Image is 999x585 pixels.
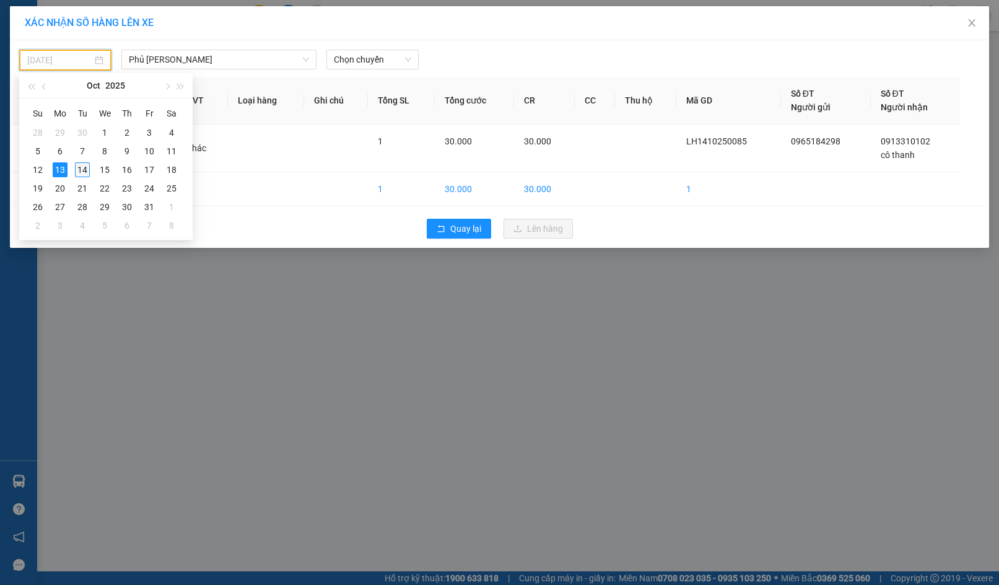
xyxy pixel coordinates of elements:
[160,179,183,198] td: 2025-10-25
[138,198,160,216] td: 2025-10-31
[881,102,928,112] span: Người nhận
[142,144,157,159] div: 10
[120,200,134,214] div: 30
[160,216,183,235] td: 2025-11-08
[49,142,71,161] td: 2025-10-06
[116,142,138,161] td: 2025-10-09
[116,123,138,142] td: 2025-10-02
[450,222,481,235] span: Quay lại
[49,103,71,123] th: Mo
[120,181,134,196] div: 23
[142,162,157,177] div: 17
[53,218,68,233] div: 3
[378,136,383,146] span: 1
[30,125,45,140] div: 28
[30,181,45,196] div: 19
[116,198,138,216] td: 2025-10-30
[138,179,160,198] td: 2025-10-24
[160,198,183,216] td: 2025-11-01
[514,77,575,125] th: CR
[142,125,157,140] div: 3
[97,144,112,159] div: 8
[94,161,116,179] td: 2025-10-15
[94,142,116,161] td: 2025-10-08
[164,181,179,196] div: 25
[49,123,71,142] td: 2025-09-29
[138,216,160,235] td: 2025-11-07
[881,89,904,99] span: Số ĐT
[504,219,573,239] button: uploadLên hàng
[97,200,112,214] div: 29
[75,200,90,214] div: 28
[954,6,989,41] button: Close
[71,161,94,179] td: 2025-10-14
[75,125,90,140] div: 30
[437,224,445,234] span: rollback
[71,123,94,142] td: 2025-09-30
[13,125,59,172] td: 1
[164,200,179,214] div: 1
[881,136,930,146] span: 0913310102
[75,162,90,177] div: 14
[177,77,228,125] th: ĐVT
[49,216,71,235] td: 2025-11-03
[164,162,179,177] div: 18
[164,144,179,159] div: 11
[49,179,71,198] td: 2025-10-20
[791,89,814,99] span: Số ĐT
[164,125,179,140] div: 4
[160,142,183,161] td: 2025-10-11
[116,179,138,198] td: 2025-10-23
[27,198,49,216] td: 2025-10-26
[791,102,831,112] span: Người gửi
[71,142,94,161] td: 2025-10-07
[27,123,49,142] td: 2025-09-28
[615,77,677,125] th: Thu hộ
[368,77,434,125] th: Tổng SL
[164,218,179,233] div: 8
[105,73,125,98] button: 2025
[138,161,160,179] td: 2025-10-17
[435,172,514,206] td: 30.000
[160,103,183,123] th: Sa
[524,136,551,146] span: 30.000
[94,198,116,216] td: 2025-10-29
[53,181,68,196] div: 20
[676,77,780,125] th: Mã GD
[75,218,90,233] div: 4
[49,198,71,216] td: 2025-10-27
[97,125,112,140] div: 1
[53,200,68,214] div: 27
[435,77,514,125] th: Tổng cước
[142,218,157,233] div: 7
[87,73,100,98] button: Oct
[120,144,134,159] div: 9
[445,136,472,146] span: 30.000
[142,200,157,214] div: 31
[116,161,138,179] td: 2025-10-16
[30,218,45,233] div: 2
[25,17,154,29] span: XÁC NHẬN SỐ HÀNG LÊN XE
[686,136,747,146] span: LH1410250085
[160,123,183,142] td: 2025-10-04
[53,144,68,159] div: 6
[27,103,49,123] th: Su
[30,162,45,177] div: 12
[967,18,977,28] span: close
[94,179,116,198] td: 2025-10-22
[120,218,134,233] div: 6
[116,103,138,123] th: Th
[94,216,116,235] td: 2025-11-05
[27,179,49,198] td: 2025-10-19
[75,181,90,196] div: 21
[881,150,915,160] span: cô thanh
[71,216,94,235] td: 2025-11-04
[97,162,112,177] div: 15
[142,181,157,196] div: 24
[514,172,575,206] td: 30.000
[53,125,68,140] div: 29
[427,219,491,239] button: rollbackQuay lại
[71,179,94,198] td: 2025-10-21
[30,200,45,214] div: 26
[575,77,615,125] th: CC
